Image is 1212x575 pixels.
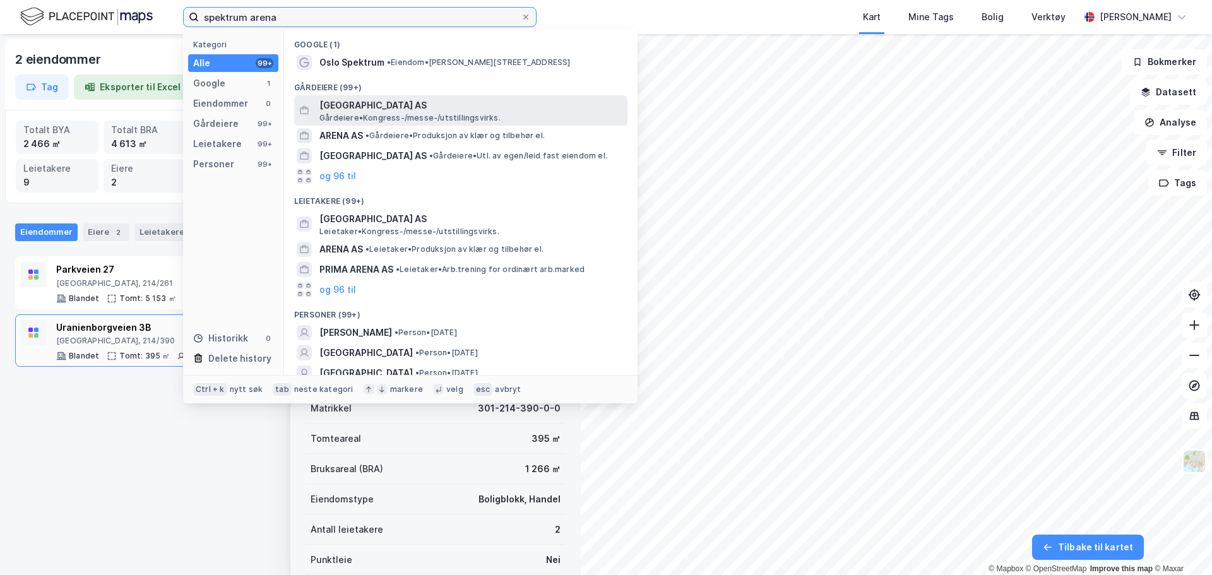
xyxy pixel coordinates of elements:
[319,365,413,381] span: [GEOGRAPHIC_DATA]
[311,431,361,446] div: Tomteareal
[284,300,638,323] div: Personer (99+)
[415,348,478,358] span: Person • [DATE]
[263,78,273,88] div: 1
[311,401,352,416] div: Matrikkel
[319,345,413,360] span: [GEOGRAPHIC_DATA]
[294,384,353,394] div: neste kategori
[193,40,278,49] div: Kategori
[74,74,191,100] button: Eksporter til Excel
[908,9,954,25] div: Mine Tags
[1026,564,1087,573] a: OpenStreetMap
[495,384,521,394] div: avbryt
[193,116,239,131] div: Gårdeiere
[23,175,91,189] div: 9
[56,262,247,277] div: Parkveien 27
[230,384,263,394] div: nytt søk
[119,293,176,304] div: Tomt: 5 153 ㎡
[1148,170,1207,196] button: Tags
[23,137,91,151] div: 2 466 ㎡
[1122,49,1207,74] button: Bokmerker
[415,348,419,357] span: •
[15,49,104,69] div: 2 eiendommer
[415,368,478,378] span: Person • [DATE]
[111,137,179,151] div: 4 613 ㎡
[111,123,179,137] div: Totalt BRA
[319,242,363,257] span: ARENA AS
[263,333,273,343] div: 0
[284,73,638,95] div: Gårdeiere (99+)
[319,55,384,70] span: Oslo Spektrum
[395,328,457,338] span: Person • [DATE]
[284,30,638,52] div: Google (1)
[1146,140,1207,165] button: Filter
[396,264,400,274] span: •
[23,123,91,137] div: Totalt BYA
[473,383,493,396] div: esc
[111,162,179,175] div: Eiere
[273,383,292,396] div: tab
[525,461,561,477] div: 1 266 ㎡
[193,383,227,396] div: Ctrl + k
[193,96,248,111] div: Eiendommer
[319,148,427,163] span: [GEOGRAPHIC_DATA] AS
[478,401,561,416] div: 301-214-390-0-0
[208,351,271,366] div: Delete history
[112,226,124,239] div: 2
[1032,535,1144,560] button: Tilbake til kartet
[319,113,501,123] span: Gårdeiere • Kongress-/messe-/utstillingsvirks.
[284,186,638,209] div: Leietakere (99+)
[319,169,356,184] button: og 96 til
[1134,110,1207,135] button: Analyse
[56,320,241,335] div: Uranienborgveien 3B
[56,278,247,288] div: [GEOGRAPHIC_DATA], 214/261
[15,223,78,241] div: Eiendommer
[319,282,356,297] button: og 96 til
[193,76,225,91] div: Google
[1130,80,1207,105] button: Datasett
[532,431,561,446] div: 395 ㎡
[83,223,129,241] div: Eiere
[119,351,170,361] div: Tomt: 395 ㎡
[863,9,881,25] div: Kart
[69,293,99,304] div: Blandet
[69,351,99,361] div: Blandet
[1182,449,1206,473] img: Z
[387,57,391,67] span: •
[319,262,393,277] span: PRIMA ARENA AS
[365,131,545,141] span: Gårdeiere • Produksjon av klær og tilbehør el.
[111,175,179,189] div: 2
[311,522,383,537] div: Antall leietakere
[256,58,273,68] div: 99+
[396,264,585,275] span: Leietaker • Arb.trening for ordinært arb.marked
[478,492,561,507] div: Boligblokk, Handel
[256,139,273,149] div: 99+
[446,384,463,394] div: velg
[199,8,521,27] input: Søk på adresse, matrikkel, gårdeiere, leietakere eller personer
[319,98,622,113] span: [GEOGRAPHIC_DATA] AS
[1149,514,1212,575] iframe: Chat Widget
[319,128,363,143] span: ARENA AS
[1090,564,1153,573] a: Improve this map
[319,325,392,340] span: [PERSON_NAME]
[311,492,374,507] div: Eiendomstype
[365,131,369,140] span: •
[193,136,242,151] div: Leietakere
[23,162,91,175] div: Leietakere
[546,552,561,567] div: Nei
[193,331,248,346] div: Historikk
[319,211,622,227] span: [GEOGRAPHIC_DATA] AS
[256,159,273,169] div: 99+
[20,6,153,28] img: logo.f888ab2527a4732fd821a326f86c7f29.svg
[415,368,419,377] span: •
[56,336,241,346] div: [GEOGRAPHIC_DATA], 214/390
[387,57,571,68] span: Eiendom • [PERSON_NAME][STREET_ADDRESS]
[256,119,273,129] div: 99+
[365,244,544,254] span: Leietaker • Produksjon av klær og tilbehør el.
[429,151,433,160] span: •
[1031,9,1066,25] div: Verktøy
[429,151,607,161] span: Gårdeiere • Utl. av egen/leid fast eiendom el.
[263,98,273,109] div: 0
[989,564,1023,573] a: Mapbox
[311,461,383,477] div: Bruksareal (BRA)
